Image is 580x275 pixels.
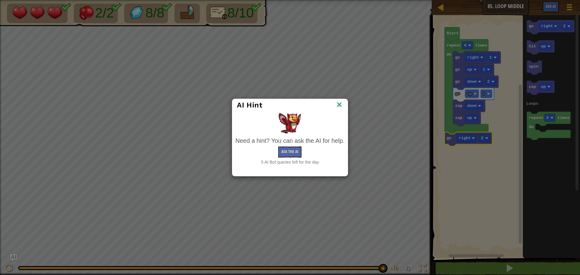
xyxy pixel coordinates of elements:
[237,101,262,109] span: AI Hint
[278,146,301,158] button: Ask the AI
[335,101,343,110] img: IconClose.svg
[235,136,344,145] div: Need a hint? You can ask the AI for help.
[279,113,301,133] img: AI Hint Animal
[235,159,344,165] div: 5 AI Bot queries left for the day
